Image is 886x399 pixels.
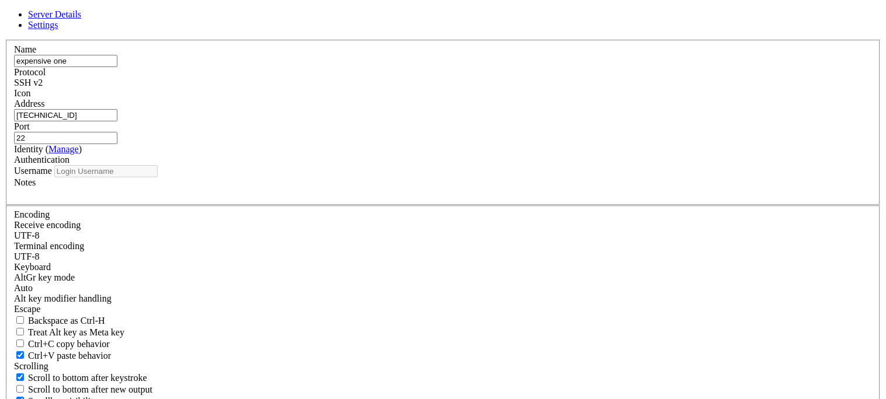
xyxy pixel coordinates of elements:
input: Scroll to bottom after keystroke [16,373,24,381]
span: Scroll to bottom after new output [28,384,152,394]
span: Treat Alt key as Meta key [28,327,124,337]
label: Scrolling [14,361,48,371]
label: Whether to scroll to the bottom on any keystroke. [14,373,147,383]
label: Ctrl-C copies if true, send ^C to host if false. Ctrl-Shift-C sends ^C to host if true, copies if... [14,339,110,349]
input: Backspace as Ctrl-H [16,316,24,324]
label: Set the expected encoding for data received from the host. If the encodings do not match, visual ... [14,272,75,282]
span: Auto [14,283,33,293]
a: Settings [28,20,58,30]
label: Icon [14,88,30,98]
a: Server Details [28,9,81,19]
a: Manage [48,144,79,154]
label: Set the expected encoding for data received from the host. If the encodings do not match, visual ... [14,220,81,230]
span: ( ) [46,144,82,154]
span: Ctrl+V paste behavior [28,351,111,360]
label: Keyboard [14,262,51,272]
span: SSH v2 [14,78,43,87]
label: Username [14,166,52,176]
span: Ctrl+C copy behavior [28,339,110,349]
input: Ctrl+C copy behavior [16,339,24,347]
div: UTF-8 [14,251,872,262]
label: If true, the backspace should send BS ('\x08', aka ^H). Otherwise the backspace key should send '... [14,316,105,325]
input: Host Name or IP [14,109,117,121]
span: UTF-8 [14,251,40,261]
div: Auto [14,283,872,293]
label: Encoding [14,209,50,219]
span: Scroll to bottom after keystroke [28,373,147,383]
input: Login Username [54,165,158,177]
label: Whether the Alt key acts as a Meta key or as a distinct Alt key. [14,327,124,337]
label: Address [14,99,44,108]
input: Server Name [14,55,117,67]
label: Authentication [14,155,70,164]
div: UTF-8 [14,230,872,241]
label: The default terminal encoding. ISO-2022 enables character map translations (like graphics maps). ... [14,241,84,251]
input: Port Number [14,132,117,144]
input: Ctrl+V paste behavior [16,351,24,359]
label: Name [14,44,36,54]
label: Controls how the Alt key is handled. Escape: Send an ESC prefix. 8-Bit: Add 128 to the typed char... [14,293,112,303]
label: Port [14,121,30,131]
span: Escape [14,304,40,314]
label: Notes [14,177,36,187]
div: SSH v2 [14,78,872,88]
input: Treat Alt key as Meta key [16,328,24,335]
span: Backspace as Ctrl-H [28,316,105,325]
input: Scroll to bottom after new output [16,385,24,393]
span: UTF-8 [14,230,40,240]
div: Escape [14,304,872,314]
label: Ctrl+V pastes if true, sends ^V to host if false. Ctrl+Shift+V sends ^V to host if true, pastes i... [14,351,111,360]
label: Scroll to bottom after new output. [14,384,152,394]
label: Protocol [14,67,46,77]
label: Identity [14,144,82,154]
